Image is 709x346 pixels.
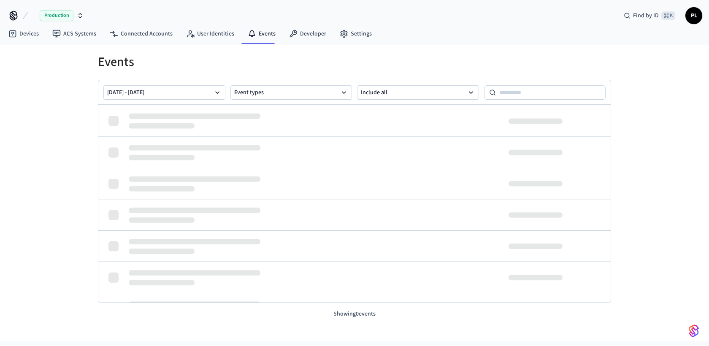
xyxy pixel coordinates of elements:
[103,26,179,41] a: Connected Accounts
[98,54,611,70] h1: Events
[689,324,699,338] img: SeamLogoGradient.69752ec5.svg
[282,26,333,41] a: Developer
[179,26,241,41] a: User Identities
[661,11,675,20] span: ⌘ K
[103,85,225,100] button: [DATE] - [DATE]
[357,85,479,100] button: Include all
[46,26,103,41] a: ACS Systems
[230,85,352,100] button: Event types
[686,8,701,23] span: PL
[40,10,73,21] span: Production
[333,26,379,41] a: Settings
[617,8,682,23] div: Find by ID⌘ K
[2,26,46,41] a: Devices
[685,7,702,24] button: PL
[98,310,611,319] p: Showing 0 events
[241,26,282,41] a: Events
[633,11,659,20] span: Find by ID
